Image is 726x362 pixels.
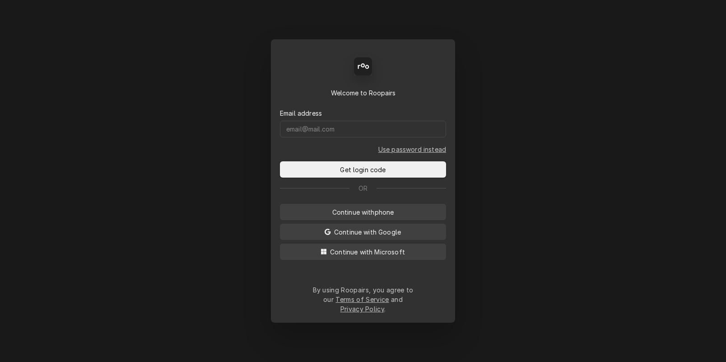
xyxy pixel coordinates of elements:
button: Continue withphone [280,204,446,220]
div: Welcome to Roopairs [280,88,446,98]
span: Continue with Microsoft [328,247,407,257]
div: Or [280,183,446,193]
button: Continue with Microsoft [280,244,446,260]
span: Continue with Google [332,227,403,237]
label: Email address [280,108,322,118]
span: Get login code [338,165,387,174]
a: Go to Email and password form [378,145,446,154]
button: Get login code [280,161,446,178]
button: Continue with Google [280,224,446,240]
span: Continue with phone [330,207,396,217]
input: email@mail.com [280,121,446,137]
a: Privacy Policy [340,305,384,313]
div: By using Roopairs, you agree to our and . [312,285,414,314]
a: Terms of Service [335,296,389,303]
